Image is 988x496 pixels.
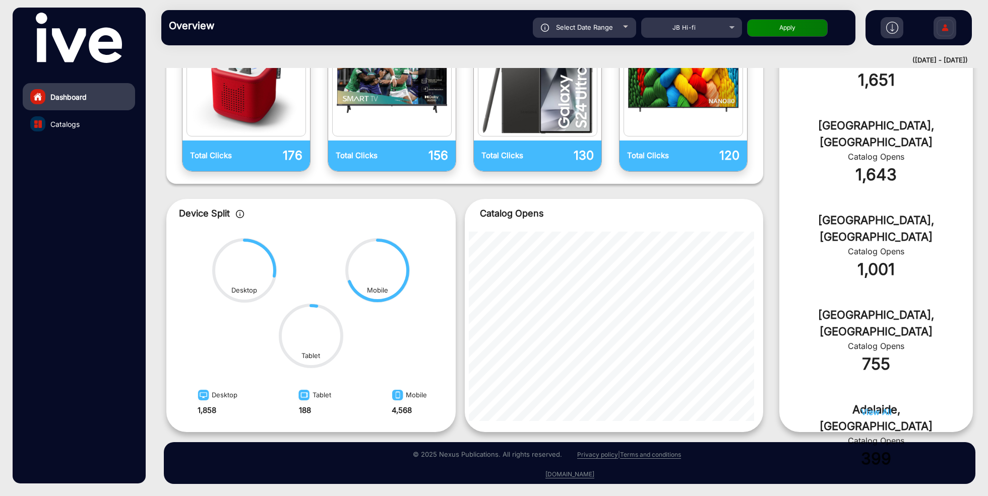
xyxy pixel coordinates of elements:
[335,23,449,133] img: catalog
[794,435,958,447] div: Catalog Opens
[179,208,230,219] span: Device Split
[413,450,562,458] small: © 2025 Nexus Publications. All rights reserved.
[389,389,406,405] img: image
[481,23,595,133] img: catalog
[231,286,257,296] div: Desktop
[794,117,958,151] div: [GEOGRAPHIC_DATA], [GEOGRAPHIC_DATA]
[295,389,313,405] img: image
[50,92,87,102] span: Dashboard
[861,406,892,427] button: View All
[794,352,958,376] div: 755
[794,151,958,163] div: Catalog Opens
[480,206,748,220] p: Catalog Opens
[556,23,613,31] span: Select Date Range
[23,83,135,110] a: Dashboard
[336,150,392,162] p: Total Clicks
[198,405,216,415] strong: 1,858
[794,212,958,245] div: [GEOGRAPHIC_DATA], [GEOGRAPHIC_DATA]
[190,150,246,162] p: Total Clicks
[541,24,549,32] img: icon
[389,386,427,405] div: Mobile
[672,24,696,31] span: JB Hi-fi
[36,13,121,63] img: vmg-logo
[620,451,681,459] a: Terms and conditions
[545,470,594,478] a: [DOMAIN_NAME]
[747,19,828,37] button: Apply
[627,150,684,162] p: Total Clicks
[481,150,538,162] p: Total Clicks
[794,447,958,471] div: 399
[236,210,244,218] img: icon
[935,12,956,47] img: Sign%20Up.svg
[683,147,739,165] p: 120
[50,119,80,129] span: Catalogs
[34,120,42,128] img: catalog
[169,20,310,32] h3: Overview
[794,245,958,257] div: Catalog Opens
[794,68,958,92] div: 1,651
[794,257,958,281] div: 1,001
[794,163,958,187] div: 1,643
[627,23,740,133] img: catalog
[299,405,311,415] strong: 188
[33,92,42,101] img: home
[195,386,237,405] div: Desktop
[367,286,388,296] div: Mobile
[301,351,320,361] div: Tablet
[794,340,958,352] div: Catalog Opens
[190,23,303,133] img: catalog
[577,451,618,459] a: Privacy policy
[246,147,302,165] p: 176
[195,389,212,405] img: image
[794,401,958,435] div: Adelaide, [GEOGRAPHIC_DATA]
[151,55,968,65] div: ([DATE] - [DATE])
[392,405,412,415] strong: 4,568
[861,407,892,417] span: View All
[537,147,594,165] p: 130
[794,307,958,340] div: [GEOGRAPHIC_DATA], [GEOGRAPHIC_DATA]
[392,147,448,165] p: 156
[295,386,331,405] div: Tablet
[23,110,135,137] a: Catalogs
[618,451,620,458] a: |
[886,22,898,34] img: h2download.svg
